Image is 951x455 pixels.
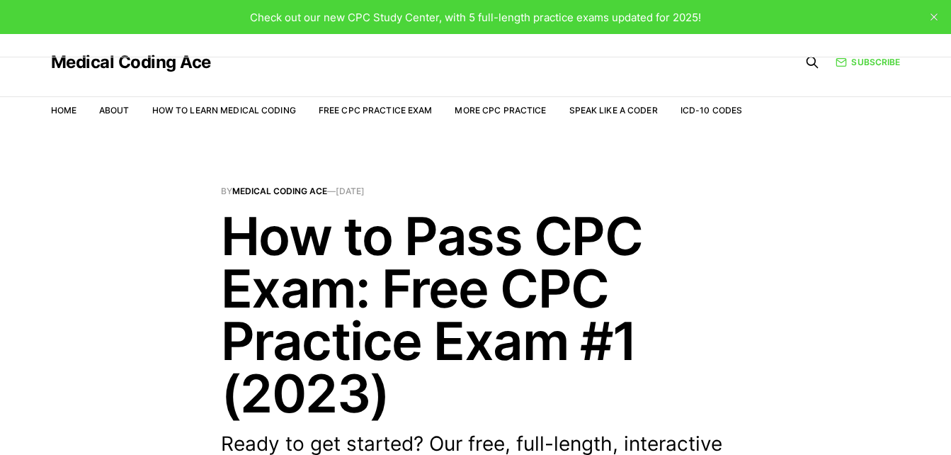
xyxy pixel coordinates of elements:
[720,386,951,455] iframe: portal-trigger
[250,11,701,24] span: Check out our new CPC Study Center, with 5 full-length practice exams updated for 2025!
[569,105,658,116] a: Speak Like a Coder
[455,105,546,116] a: More CPC Practice
[232,186,327,196] a: Medical Coding Ace
[221,210,731,420] h1: How to Pass CPC Exam: Free CPC Practice Exam #1 (2023)
[923,6,945,28] button: close
[336,186,365,196] time: [DATE]
[680,105,742,116] a: ICD-10 Codes
[221,187,731,196] span: By —
[836,55,900,69] a: Subscribe
[51,105,76,116] a: Home
[51,54,211,71] a: Medical Coding Ace
[99,105,130,116] a: About
[152,105,296,116] a: How to Learn Medical Coding
[319,105,433,116] a: Free CPC Practice Exam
